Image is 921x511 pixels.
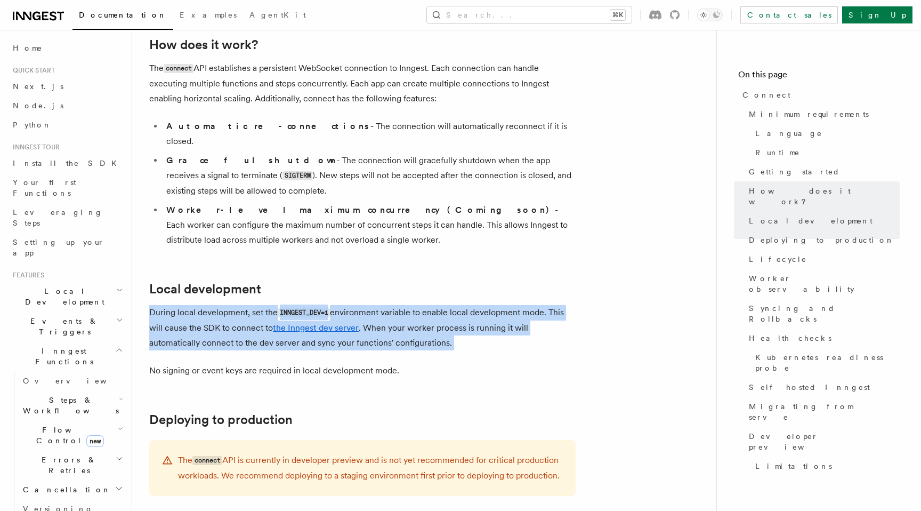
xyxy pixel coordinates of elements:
strong: Graceful shutdown [166,155,336,165]
p: The API establishes a persistent WebSocket connection to Inngest. Each connection can handle exec... [149,61,576,106]
span: Kubernetes readiness probe [755,352,900,373]
span: Install the SDK [13,159,123,167]
code: INNGEST_DEV=1 [278,308,330,317]
span: Self hosted Inngest [749,382,870,393]
a: Limitations [751,457,900,476]
span: Minimum requirements [749,109,869,119]
span: Python [13,121,52,129]
a: Deploying to production [745,230,900,250]
a: How does it work? [745,181,900,211]
span: Health checks [749,333,831,344]
p: During local development, set the environment variable to enable local development mode. This wil... [149,305,576,350]
a: Self hosted Inngest [745,378,900,397]
a: Worker observability [745,269,900,299]
a: Home [9,38,125,58]
p: The API is currently in developer preview and is not yet recommended for critical production work... [178,453,563,483]
span: Local Development [9,286,116,307]
a: Syncing and Rollbacks [745,299,900,329]
span: Cancellation [19,484,111,495]
a: Leveraging Steps [9,203,125,233]
a: Minimum requirements [745,105,900,124]
button: Flow Controlnew [19,420,125,450]
span: Getting started [749,166,840,177]
li: - The connection will automatically reconnect if it is closed. [163,119,576,149]
span: Events & Triggers [9,316,116,337]
span: Node.js [13,101,63,110]
span: Features [9,271,44,280]
a: Contact sales [740,6,838,23]
span: AgentKit [249,11,306,19]
span: Syncing and Rollbacks [749,303,900,324]
p: No signing or event keys are required in local development mode. [149,363,576,378]
button: Events & Triggers [9,312,125,341]
a: Health checks [745,329,900,348]
button: Inngest Functions [9,341,125,371]
a: AgentKit [243,3,312,29]
span: Connect [742,90,790,100]
button: Steps & Workflows [19,390,125,420]
span: Migrating from serve [749,401,900,422]
kbd: ⌘K [610,10,625,20]
button: Cancellation [19,480,125,499]
a: Python [9,115,125,134]
a: Local development [745,211,900,230]
code: connect [164,64,193,73]
span: new [86,435,104,447]
a: Developer preview [745,427,900,457]
a: Your first Functions [9,173,125,203]
a: Documentation [72,3,173,30]
a: Overview [19,371,125,390]
span: Runtime [755,147,800,158]
a: Lifecycle [745,250,900,269]
li: - The connection will gracefully shutdown when the app receives a signal to terminate ( ). New st... [163,153,576,198]
button: Search...⌘K [427,6,632,23]
strong: Worker-level maximum concurrency (Coming soon) [166,205,555,215]
span: Limitations [755,461,832,472]
span: Flow Control [19,425,117,446]
a: Examples [173,3,243,29]
span: Steps & Workflows [19,395,119,416]
a: Connect [738,85,900,105]
span: How does it work? [749,186,900,207]
span: Developer preview [749,431,900,452]
span: Quick start [9,66,55,75]
span: Language [755,128,822,139]
span: Leveraging Steps [13,208,103,227]
a: Language [751,124,900,143]
a: Getting started [745,162,900,181]
button: Local Development [9,282,125,312]
span: Overview [23,377,133,385]
button: Errors & Retries [19,450,125,480]
strong: Automatic re-connections [166,121,370,131]
span: Setting up your app [13,238,104,257]
a: Runtime [751,143,900,162]
a: How does it work? [149,37,258,52]
span: Inngest tour [9,143,60,151]
a: Kubernetes readiness probe [751,348,900,378]
a: Setting up your app [9,233,125,262]
span: Errors & Retries [19,454,116,476]
span: Examples [180,11,237,19]
span: Lifecycle [749,254,807,265]
span: Deploying to production [749,235,894,245]
a: Migrating from serve [745,397,900,427]
a: Sign Up [842,6,912,23]
span: Documentation [79,11,167,19]
span: Your first Functions [13,178,76,197]
a: Local development [149,282,261,297]
li: - Each worker can configure the maximum number of concurrent steps it can handle. This allows Inn... [163,203,576,247]
span: Worker observability [749,273,900,294]
code: connect [192,456,222,465]
a: the Inngest dev server [273,323,359,333]
a: Install the SDK [9,154,125,173]
span: Local development [749,215,872,226]
span: Next.js [13,82,63,91]
h4: On this page [738,68,900,85]
a: Node.js [9,96,125,115]
a: Deploying to production [149,412,293,427]
span: Inngest Functions [9,346,115,367]
span: Home [13,43,43,53]
a: Next.js [9,77,125,96]
button: Toggle dark mode [697,9,723,21]
code: SIGTERM [282,171,312,180]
